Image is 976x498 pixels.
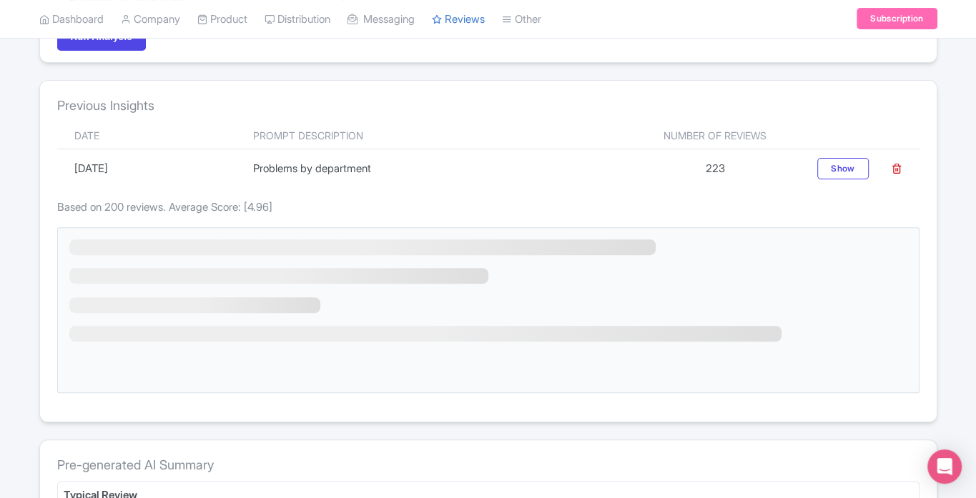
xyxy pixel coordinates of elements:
[245,122,621,149] th: Prompt Description
[857,9,937,30] a: Subscription
[817,158,868,179] div: Show
[927,449,962,484] div: Open Intercom Messenger
[57,149,245,189] td: [DATE]
[57,199,920,216] p: Based on 200 reviews. Average Score: [4.96]
[57,98,920,114] h4: Previous Insights
[245,149,621,189] td: Problems by department
[57,122,245,149] th: Date
[57,457,920,473] h4: Pre-generated AI Summary
[621,149,809,189] td: 223
[621,122,809,149] th: Number of Reviews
